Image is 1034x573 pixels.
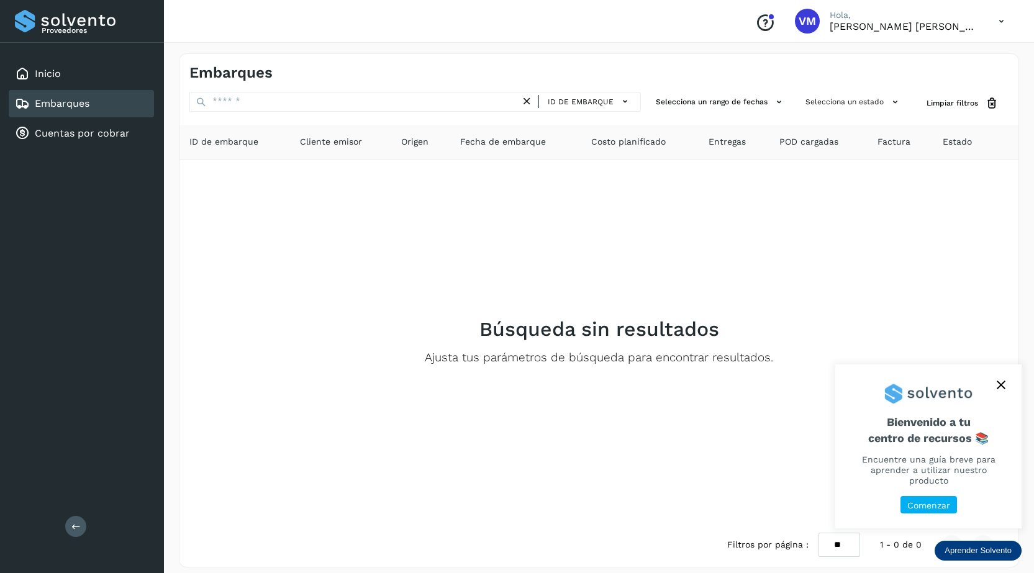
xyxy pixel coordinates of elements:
[943,135,972,148] span: Estado
[830,20,979,32] p: Víctor Manuel Hernández Moreno
[548,96,614,107] span: ID de embarque
[878,135,910,148] span: Factura
[42,26,149,35] p: Proveedores
[300,135,362,148] span: Cliente emisor
[917,92,1009,115] button: Limpiar filtros
[935,541,1022,561] div: Aprender Solvento
[779,135,838,148] span: POD cargadas
[460,135,546,148] span: Fecha de embarque
[591,135,666,148] span: Costo planificado
[544,92,635,111] button: ID de embarque
[35,68,61,79] a: Inicio
[709,135,746,148] span: Entregas
[830,10,979,20] p: Hola,
[651,92,791,112] button: Selecciona un rango de fechas
[880,538,922,551] span: 1 - 0 de 0
[35,127,130,139] a: Cuentas por cobrar
[479,317,719,341] h2: Búsqueda sin resultados
[800,92,907,112] button: Selecciona un estado
[850,454,1007,485] p: Encuentre una guía breve para aprender a utilizar nuestro producto
[835,364,1022,528] div: Aprender Solvento
[401,135,429,148] span: Origen
[189,64,273,82] h4: Embarques
[35,97,89,109] a: Embarques
[927,97,978,109] span: Limpiar filtros
[9,60,154,88] div: Inicio
[9,90,154,117] div: Embarques
[907,500,950,511] p: Comenzar
[945,546,1012,556] p: Aprender Solvento
[189,135,258,148] span: ID de embarque
[727,538,809,551] span: Filtros por página :
[425,351,773,365] p: Ajusta tus parámetros de búsqueda para encontrar resultados.
[900,496,957,514] button: Comenzar
[9,120,154,147] div: Cuentas por cobrar
[850,415,1007,444] span: Bienvenido a tu
[850,431,1007,445] p: centro de recursos 📚
[992,376,1010,394] button: close,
